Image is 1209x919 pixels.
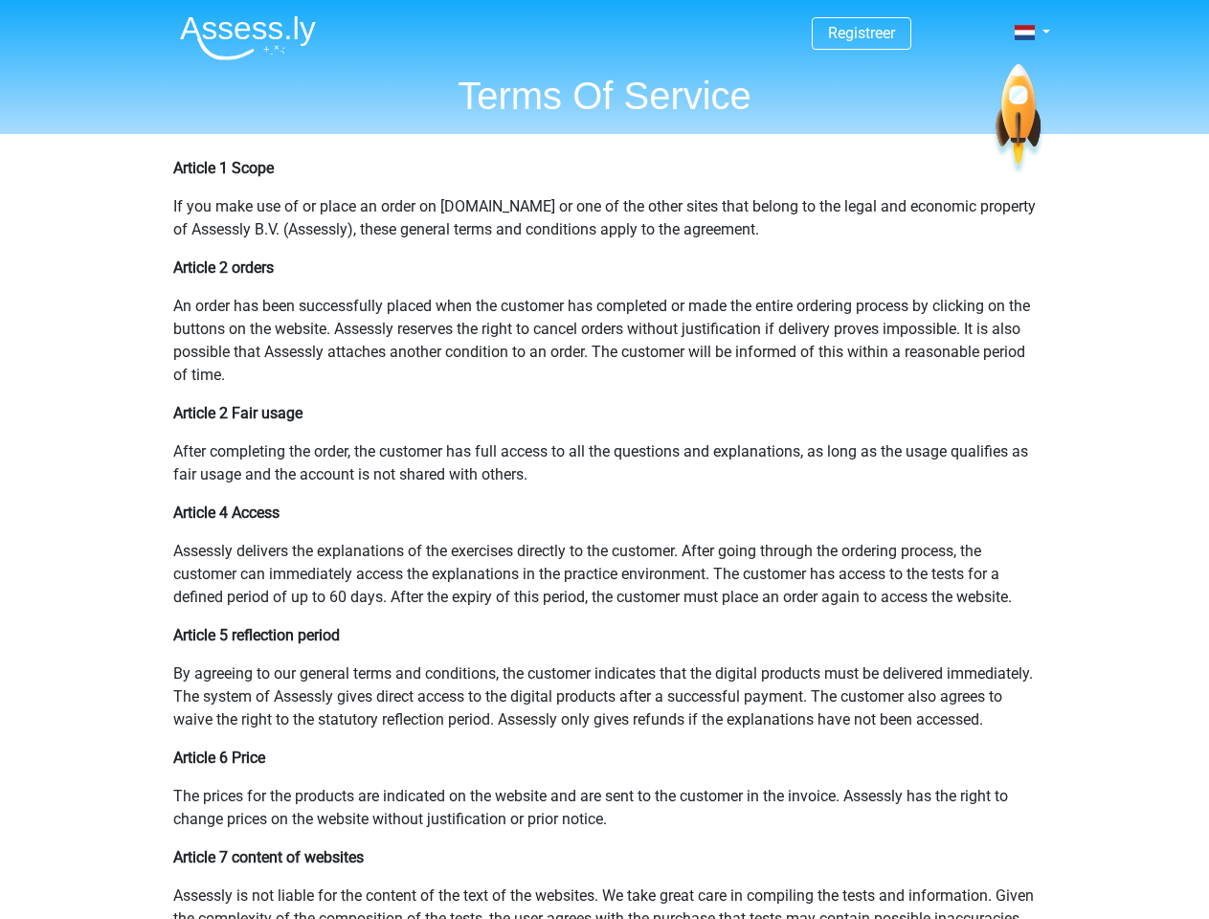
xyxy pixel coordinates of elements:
p: Assessly delivers the explanations of the exercises directly to the customer. After going through... [173,540,1037,609]
p: After completing the order, the customer has full access to all the questions and explanations, a... [173,440,1037,486]
p: The prices for the products are indicated on the website and are sent to the customer in the invo... [173,785,1037,831]
b: Article 4 Access [173,504,280,522]
b: Article 2 Fair usage [173,404,302,422]
b: Article 5 reflection period [173,626,340,644]
img: Assessly [180,15,316,60]
p: An order has been successfully placed when the customer has completed or made the entire ordering... [173,295,1037,387]
b: Article 7 content of websites [173,848,364,866]
p: If you make use of or place an order on [DOMAIN_NAME] or one of the other sites that belong to th... [173,195,1037,241]
img: spaceship.7d73109d6933.svg [992,64,1044,176]
h1: Terms Of Service [165,73,1045,119]
b: Article 2 orders [173,258,274,277]
a: Registreer [828,24,895,42]
b: Article 6 Price [173,749,265,767]
p: By agreeing to our general terms and conditions, the customer indicates that the digital products... [173,662,1037,731]
b: Article 1 Scope [173,159,274,177]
